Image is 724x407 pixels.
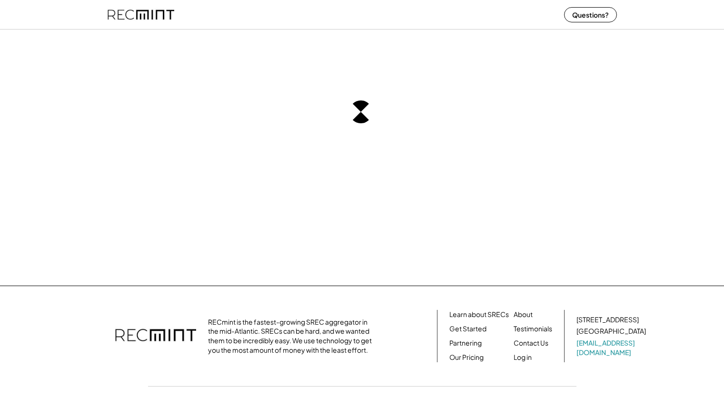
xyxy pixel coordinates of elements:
a: Partnering [449,338,482,348]
img: recmint-logotype%403x%20%281%29.jpeg [108,2,174,27]
a: Contact Us [514,338,548,348]
a: About [514,310,533,319]
div: [GEOGRAPHIC_DATA] [576,327,646,336]
img: recmint-logotype%403x.png [115,319,196,353]
button: Questions? [564,7,617,22]
a: Log in [514,353,532,362]
div: [STREET_ADDRESS] [576,315,639,325]
a: Testimonials [514,324,552,334]
a: [EMAIL_ADDRESS][DOMAIN_NAME] [576,338,648,357]
div: RECmint is the fastest-growing SREC aggregator in the mid-Atlantic. SRECs can be hard, and we wan... [208,318,377,355]
a: Our Pricing [449,353,484,362]
a: Get Started [449,324,486,334]
a: Learn about SRECs [449,310,509,319]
